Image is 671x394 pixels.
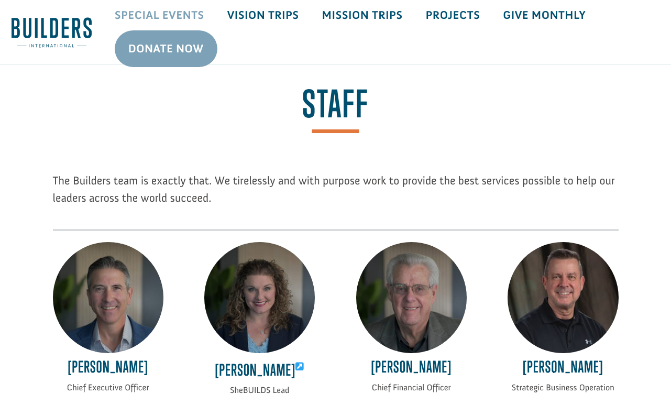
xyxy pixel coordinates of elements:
a: Donate Now [115,30,217,67]
p: The Builders team is exactly that. We tirelessly and with purpose work to provide the best servic... [53,172,619,218]
h4: [PERSON_NAME] [53,358,163,381]
h4: [PERSON_NAME] [204,358,315,385]
div: to [19,32,144,40]
img: Laci Moore [204,242,315,353]
img: Larry Russell [356,242,467,353]
img: Ryan Moore [53,242,163,353]
img: Joe Gies [508,242,618,353]
span: Columbia , [GEOGRAPHIC_DATA] [28,42,118,49]
h4: [PERSON_NAME] [356,358,467,381]
img: US.png [19,42,26,49]
div: [PERSON_NAME] & [PERSON_NAME] donated $100 [19,10,144,31]
button: Donate [148,21,195,40]
strong: Builders International [25,32,89,40]
h4: [PERSON_NAME] [508,358,618,381]
span: Staff [302,85,369,133]
img: Builders International [12,16,92,49]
